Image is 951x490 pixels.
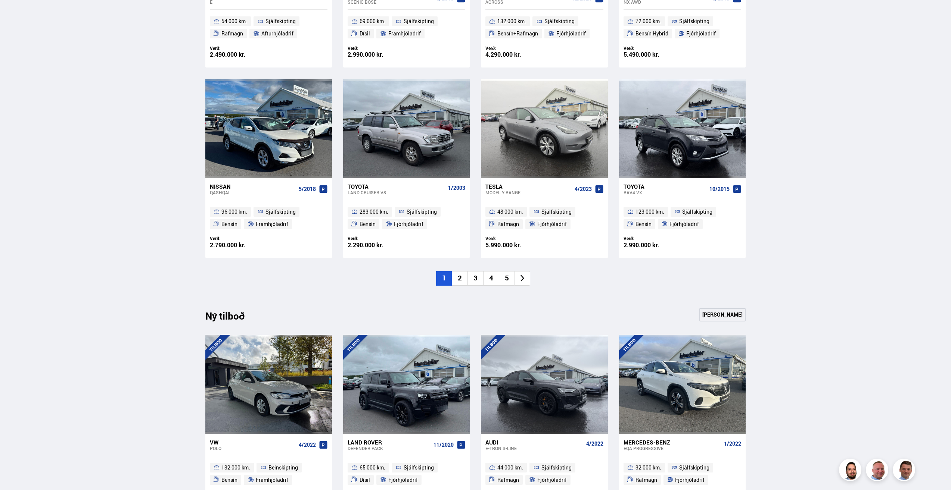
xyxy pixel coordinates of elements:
span: 4/2023 [575,186,592,192]
span: 4/2022 [299,442,316,448]
span: Rafmagn [497,220,519,229]
span: 32 000 km. [635,463,661,472]
span: 69 000 km. [360,17,385,26]
div: Land Cruiser V8 [348,190,445,195]
span: Fjórhjóladrif [394,220,423,229]
span: Beinskipting [268,463,298,472]
a: Tesla Model Y RANGE 4/2023 48 000 km. Sjálfskipting Rafmagn Fjórhjóladrif Verð: 5.990.000 kr. [481,178,607,258]
span: Framhjóladrif [388,29,421,38]
div: Mercedes-Benz [624,439,721,446]
span: 123 000 km. [635,207,664,216]
li: 2 [452,271,467,286]
span: 65 000 km. [360,463,385,472]
span: Bensín [221,475,237,484]
span: Sjálfskipting [265,207,296,216]
span: Bensín [360,220,376,229]
span: Sjálfskipting [407,207,437,216]
div: Qashqai [210,190,296,195]
a: Toyota RAV4 VX 10/2015 123 000 km. Sjálfskipting Bensín Fjórhjóladrif Verð: 2.990.000 kr. [619,178,746,258]
span: Framhjóladrif [256,475,288,484]
span: Dísil [360,29,370,38]
div: Verð: [624,45,683,51]
li: 4 [483,271,499,286]
span: Rafmagn [221,29,243,38]
div: e-tron S-LINE [485,446,583,451]
a: Toyota Land Cruiser V8 1/2003 283 000 km. Sjálfskipting Bensín Fjórhjóladrif Verð: 2.290.000 kr. [343,178,470,258]
div: Verð: [210,236,269,241]
div: 2.990.000 kr. [624,242,683,248]
span: Sjálfskipting [682,207,712,216]
div: Defender PACK [348,446,431,451]
span: 48 000 km. [497,207,523,216]
span: 44 000 km. [497,463,523,472]
span: 1/2003 [448,185,465,191]
div: 5.990.000 kr. [485,242,544,248]
span: Fjórhjóladrif [686,29,716,38]
span: 283 000 km. [360,207,388,216]
span: 1/2022 [724,441,741,447]
span: Framhjóladrif [256,220,288,229]
span: Fjórhjóladrif [669,220,699,229]
div: Verð: [485,236,544,241]
div: 2.290.000 kr. [348,242,407,248]
div: Verð: [348,45,407,51]
span: Bensín [635,220,652,229]
div: RAV4 VX [624,190,706,195]
span: 132 000 km. [221,463,250,472]
span: 72 000 km. [635,17,661,26]
span: 54 000 km. [221,17,247,26]
span: Fjórhjóladrif [537,220,567,229]
span: Bensín [221,220,237,229]
div: Nissan [210,183,296,190]
div: Polo [210,446,296,451]
div: Audi [485,439,583,446]
span: 132 000 km. [497,17,526,26]
span: Sjálfskipting [679,463,709,472]
li: 5 [499,271,515,286]
div: 5.490.000 kr. [624,51,683,58]
div: Verð: [348,236,407,241]
span: 10/2015 [709,186,730,192]
span: Sjálfskipting [404,17,434,26]
div: Toyota [348,183,445,190]
img: FbJEzSuNWCJXmdc-.webp [894,460,916,482]
div: 2.990.000 kr. [348,51,407,58]
span: Fjórhjóladrif [388,475,418,484]
span: Rafmagn [497,475,519,484]
li: 3 [467,271,483,286]
span: Bensín+Rafmagn [497,29,538,38]
span: Sjálfskipting [679,17,709,26]
li: 1 [436,271,452,286]
span: Fjórhjóladrif [675,475,705,484]
span: Fjórhjóladrif [537,475,567,484]
img: nhp88E3Fdnt1Opn2.png [840,460,863,482]
div: Tesla [485,183,571,190]
span: Bensín Hybrid [635,29,668,38]
span: Rafmagn [635,475,657,484]
a: Nissan Qashqai 5/2018 96 000 km. Sjálfskipting Bensín Framhjóladrif Verð: 2.790.000 kr. [205,178,332,258]
span: Afturhjóladrif [261,29,293,38]
span: Dísil [360,475,370,484]
div: EQA PROGRESSIVE [624,446,721,451]
span: 5/2018 [299,186,316,192]
div: Toyota [624,183,706,190]
span: Sjálfskipting [265,17,296,26]
img: siFngHWaQ9KaOqBr.png [867,460,889,482]
span: Sjálfskipting [541,463,572,472]
span: 4/2022 [586,441,603,447]
button: Opna LiveChat spjallviðmót [6,3,28,25]
div: 4.290.000 kr. [485,51,544,58]
div: Verð: [485,45,544,51]
div: 2.790.000 kr. [210,242,269,248]
span: 11/2020 [433,442,454,448]
span: 96 000 km. [221,207,247,216]
div: VW [210,439,296,446]
span: Sjálfskipting [544,17,575,26]
div: Ný tilboð [205,310,258,326]
div: Verð: [210,45,269,51]
a: [PERSON_NAME] [699,308,746,321]
span: Fjórhjóladrif [556,29,586,38]
div: Model Y RANGE [485,190,571,195]
span: Sjálfskipting [541,207,572,216]
div: Land Rover [348,439,431,446]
